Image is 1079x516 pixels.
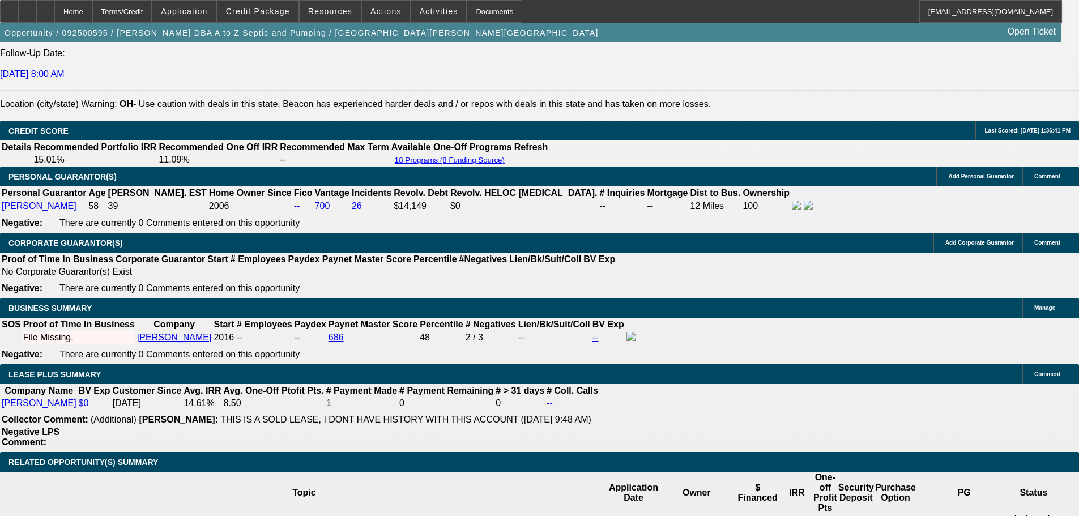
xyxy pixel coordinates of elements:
b: Dist to Bus. [690,188,741,198]
div: 48 [420,332,463,343]
td: -- [518,331,591,344]
span: (Additional) [91,415,137,424]
a: $0 [79,398,89,408]
th: One-off Profit Pts [813,472,838,514]
b: Percentile [420,319,463,329]
button: Activities [411,1,467,22]
b: Revolv. HELOC [MEDICAL_DATA]. [450,188,598,198]
span: Manage [1034,305,1055,311]
th: Recommended Portfolio IRR [33,142,157,153]
b: Ownership [743,188,790,198]
a: Open Ticket [1003,22,1060,41]
button: 18 Programs (8 Funding Source) [391,155,508,165]
th: Proof of Time In Business [1,254,114,265]
th: $ Financed [735,472,781,514]
b: #Negatives [459,254,507,264]
span: 2006 [209,201,229,211]
span: Last Scored: [DATE] 1:36:41 PM [984,127,1071,134]
b: BV Exp [592,319,624,329]
span: There are currently 0 Comments entered on this opportunity [59,218,300,228]
a: [PERSON_NAME] [2,201,76,211]
b: Home Owner Since [209,188,292,198]
span: LEASE PLUS SUMMARY [8,370,101,379]
a: 700 [315,201,330,211]
a: [PERSON_NAME] [137,332,212,342]
span: There are currently 0 Comments entered on this opportunity [59,349,300,359]
img: linkedin-icon.png [804,201,813,210]
b: Paynet Master Score [329,319,417,329]
td: 39 [108,200,207,212]
span: Opportunity / 092500595 / [PERSON_NAME] DBA A to Z Septic and Pumping / [GEOGRAPHIC_DATA][PERSON_... [5,28,599,37]
td: [DATE] [112,398,182,409]
b: Negative: [2,218,42,228]
td: 0 [495,398,545,409]
td: -- [279,154,390,165]
th: Security Deposit [838,472,875,514]
td: 0 [399,398,494,409]
span: Comment [1034,371,1060,377]
span: Activities [420,7,458,16]
span: Application [161,7,207,16]
b: # Payment Remaining [399,386,493,395]
b: # Inquiries [599,188,645,198]
th: Details [1,142,32,153]
b: Customer Since [113,386,182,395]
b: Collector Comment: [2,415,88,424]
b: Incidents [352,188,391,198]
td: $0 [450,200,598,212]
b: Company Name [5,386,73,395]
img: facebook-icon.png [792,201,801,210]
b: # > 31 days [496,386,544,395]
th: Refresh [514,142,549,153]
b: Avg. One-Off Ptofit Pts. [224,386,324,395]
button: Application [152,1,216,22]
b: Lien/Bk/Suit/Coll [509,254,581,264]
span: CORPORATE GUARANTOR(S) [8,238,123,248]
b: # Coll. Calls [547,386,598,395]
b: Lien/Bk/Suit/Coll [518,319,590,329]
th: SOS [1,319,22,330]
b: BV Exp [79,386,110,395]
b: # Payment Made [326,386,397,395]
a: -- [294,201,300,211]
b: # Employees [237,319,292,329]
th: Proof of Time In Business [23,319,135,330]
a: 686 [329,332,344,342]
span: THIS IS A SOLD LEASE, I DONT HAVE HISTORY WITH THIS ACCOUNT ([DATE] 9:48 AM) [220,415,591,424]
th: IRR [781,472,813,514]
td: 15.01% [33,154,157,165]
td: 14.61% [183,398,221,409]
b: Avg. IRR [184,386,221,395]
b: [PERSON_NAME]. EST [108,188,207,198]
b: Start [214,319,234,329]
span: PERSONAL GUARANTOR(S) [8,172,117,181]
td: 8.50 [223,398,325,409]
th: Recommended One Off IRR [158,142,278,153]
th: Purchase Option [875,472,916,514]
th: Application Date [608,472,659,514]
td: 1 [326,398,398,409]
b: Fico [294,188,313,198]
b: Company [153,319,195,329]
a: -- [592,332,599,342]
b: Paynet Master Score [322,254,411,264]
b: Personal Guarantor [2,188,86,198]
td: No Corporate Guarantor(s) Exist [1,266,620,278]
td: 12 Miles [690,200,741,212]
div: 2 / 3 [466,332,516,343]
td: 2016 [213,331,234,344]
th: Recommended Max Term [279,142,390,153]
button: Actions [362,1,410,22]
b: Percentile [413,254,457,264]
b: Negative: [2,283,42,293]
td: -- [294,331,327,344]
b: Paydex [288,254,320,264]
a: [PERSON_NAME] [2,398,76,408]
th: Status [1012,472,1056,514]
img: facebook-icon.png [626,332,636,341]
div: File Missing. [23,332,135,343]
b: OH [120,99,133,109]
b: Vantage [315,188,349,198]
b: # Employees [231,254,286,264]
b: Negative LPS Comment: [2,427,59,447]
